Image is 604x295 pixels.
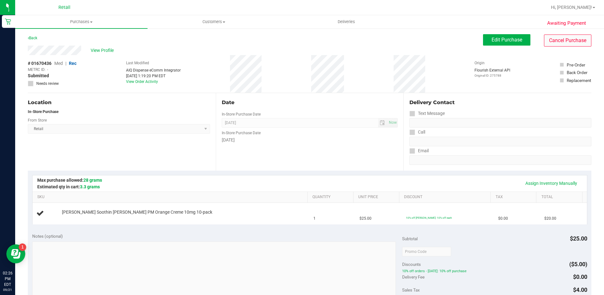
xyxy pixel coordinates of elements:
button: Cancel Purchase [544,35,591,47]
iframe: Resource center unread badge [19,243,26,251]
p: 09/21 [3,287,12,292]
span: Delivery Fee [402,274,425,279]
div: AIQ Dispense eComm Integrator [126,67,181,73]
label: Call [409,128,425,137]
a: Total [541,195,580,200]
a: Back [28,36,37,40]
span: $25.00 [570,235,587,242]
div: Date [222,99,398,106]
div: Pre-Order [567,62,585,68]
span: Sales Tax [402,287,420,292]
strong: In-Store Purchase [28,110,58,114]
span: Subtotal [402,236,418,241]
span: [PERSON_NAME] Soothin [PERSON_NAME] PM Orange Creme 10mg 10-pack [62,209,212,215]
span: Hi, [PERSON_NAME]! [551,5,592,10]
p: Original ID: 275788 [474,73,510,78]
span: Max purchase allowed: [37,178,102,183]
span: - [47,67,48,72]
span: Customers [148,19,280,25]
input: Format: (999) 999-9999 [409,118,591,128]
div: Location [28,99,210,106]
a: Purchases [15,15,148,28]
div: Back Order [567,69,588,76]
span: $25.00 [359,216,371,222]
span: ($5.00) [569,261,587,267]
a: Tax [496,195,534,200]
span: Edit Purchase [492,37,522,43]
span: 3.3 grams [80,184,100,189]
a: SKU [37,195,305,200]
div: [DATE] 1:19:20 PM EDT [126,73,181,79]
a: Deliveries [280,15,413,28]
span: $0.00 [573,273,587,280]
p: 02:26 PM EDT [3,270,12,287]
label: From Store [28,117,47,123]
span: Rec [69,61,76,66]
label: In-Store Purchase Date [222,130,261,136]
iframe: Resource center [6,244,25,263]
span: 10% off orders - [DATE]: 10% off purchase [402,269,587,273]
span: Deliveries [329,19,364,25]
button: Edit Purchase [483,34,530,46]
span: Submitted [28,72,49,79]
span: Notes (optional) [32,234,63,239]
a: Unit Price [358,195,396,200]
span: View Profile [91,47,116,54]
span: METRC ID: [28,67,45,72]
span: Estimated qty in cart: [37,184,100,189]
input: Format: (999) 999-9999 [409,137,591,146]
div: [DATE] [222,137,398,143]
a: View Order Activity [126,79,158,84]
span: Med [54,61,63,66]
span: 28 grams [83,178,102,183]
span: Purchases [15,19,148,25]
span: $20.00 [544,216,556,222]
span: Retail [58,5,70,10]
a: Quantity [312,195,351,200]
div: Replacement [567,77,591,84]
div: Delivery Contact [409,99,591,106]
label: Email [409,146,429,155]
a: Discount [404,195,488,200]
span: Discounts [402,259,421,270]
span: Awaiting Payment [547,20,586,27]
label: Last Modified [126,60,149,66]
input: Promo Code [402,247,451,256]
span: | [65,61,66,66]
a: Customers [148,15,280,28]
inline-svg: Retail [5,18,11,25]
span: # 01670436 [28,60,51,67]
label: Origin [474,60,485,66]
span: 10% off [PERSON_NAME]: 10% off each [406,216,452,219]
label: Text Message [409,109,445,118]
span: 1 [313,216,316,222]
span: $0.00 [498,216,508,222]
a: Assign Inventory Manually [521,178,581,189]
span: $4.00 [573,286,587,293]
label: In-Store Purchase Date [222,111,261,117]
div: Flourish External API [474,67,510,78]
span: Needs review [36,81,59,86]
